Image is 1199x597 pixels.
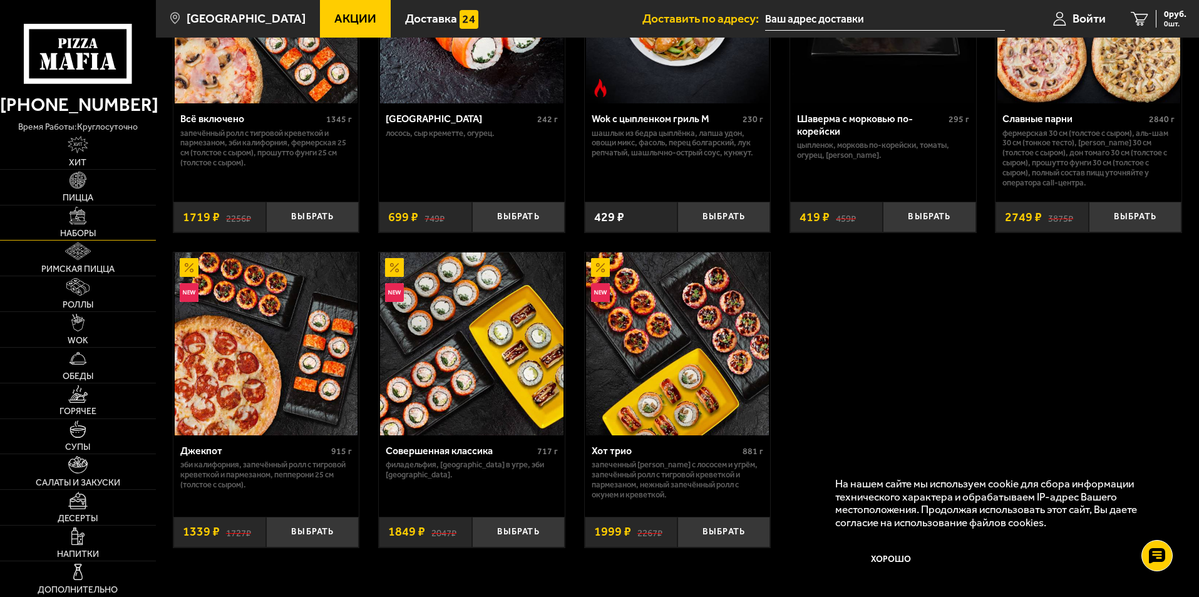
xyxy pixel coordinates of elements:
img: Акционный [180,258,198,277]
span: 2749 ₽ [1005,211,1042,224]
span: Обеды [63,372,93,381]
img: Акционный [385,258,404,277]
div: [GEOGRAPHIC_DATA] [386,113,534,125]
span: WOK [68,336,88,345]
s: 2267 ₽ [637,526,662,538]
span: 1849 ₽ [388,526,425,538]
button: Выбрать [472,517,565,548]
img: Совершенная классика [380,252,563,435]
span: Горячее [59,407,96,416]
button: Выбрать [472,202,565,232]
p: Филадельфия, [GEOGRAPHIC_DATA] в угре, Эби [GEOGRAPHIC_DATA]. [386,460,558,480]
s: 3875 ₽ [1048,211,1073,224]
span: 2840 г [1149,114,1175,125]
p: цыпленок, морковь по-корейски, томаты, огурец, [PERSON_NAME]. [797,140,969,160]
span: 881 г [743,446,763,457]
button: Выбрать [266,202,359,232]
img: Новинка [180,283,198,302]
span: Дополнительно [38,586,118,594]
a: АкционныйНовинкаСовершенная классика [379,252,565,435]
p: Эби Калифорния, Запечённый ролл с тигровой креветкой и пармезаном, Пепперони 25 см (толстое с сыр... [180,460,352,490]
span: 915 г [331,446,352,457]
img: Острое блюдо [591,79,610,98]
img: Хот трио [586,252,769,435]
span: 419 ₽ [800,211,830,224]
button: Выбрать [1089,202,1181,232]
button: Выбрать [266,517,359,548]
span: Салаты и закуски [36,479,120,487]
div: Всё включено [180,113,324,125]
span: 230 г [743,114,763,125]
span: Доставить по адресу: [642,13,765,24]
span: 242 г [537,114,558,125]
span: Напитки [57,550,99,559]
p: Запечённый ролл с тигровой креветкой и пармезаном, Эби Калифорния, Фермерская 25 см (толстое с сы... [180,128,352,169]
button: Выбрать [677,202,770,232]
span: Наборы [60,229,96,238]
div: Джекпот [180,445,329,457]
button: Выбрать [677,517,770,548]
img: Джекпот [175,252,358,435]
span: Пицца [63,194,93,202]
a: АкционныйНовинкаДжекпот [173,252,359,435]
span: Войти [1073,13,1106,24]
span: Римская пицца [41,265,115,274]
p: Запеченный [PERSON_NAME] с лососем и угрём, Запечённый ролл с тигровой креветкой и пармезаном, Не... [592,460,764,500]
input: Ваш адрес доставки [765,8,1005,31]
div: Славные парни [1002,113,1146,125]
span: 1719 ₽ [183,211,220,224]
span: 699 ₽ [388,211,418,224]
span: 717 г [537,446,558,457]
p: шашлык из бедра цыплёнка, лапша удон, овощи микс, фасоль, перец болгарский, лук репчатый, шашлычн... [592,128,764,158]
span: Роллы [63,301,93,309]
span: Десерты [58,514,98,523]
span: 0 руб. [1164,10,1186,19]
span: 1345 г [326,114,352,125]
span: Супы [65,443,90,452]
span: 429 ₽ [594,211,624,224]
s: 1727 ₽ [226,526,251,538]
span: Акции [334,13,376,24]
button: Выбрать [883,202,975,232]
s: 459 ₽ [836,211,856,224]
div: Шаверма с морковью по-корейски [797,113,945,137]
div: Совершенная классика [386,445,534,457]
img: Акционный [591,258,610,277]
s: 749 ₽ [425,211,445,224]
img: Новинка [591,283,610,302]
img: Новинка [385,283,404,302]
s: 2047 ₽ [431,526,456,538]
p: Фермерская 30 см (толстое с сыром), Аль-Шам 30 см (тонкое тесто), [PERSON_NAME] 30 см (толстое с ... [1002,128,1175,189]
s: 2256 ₽ [226,211,251,224]
span: 0 шт. [1164,20,1186,28]
span: 1339 ₽ [183,526,220,538]
span: [GEOGRAPHIC_DATA] [187,13,306,24]
span: Доставка [405,13,457,24]
button: Хорошо [835,541,948,579]
span: 295 г [949,114,969,125]
img: 15daf4d41897b9f0e9f617042186c801.svg [460,10,478,29]
span: 1999 ₽ [594,526,631,538]
span: Хит [69,158,86,167]
p: лосось, Сыр креметте, огурец. [386,128,558,138]
a: АкционныйНовинкаХот трио [585,252,771,435]
p: На нашем сайте мы используем cookie для сбора информации технического характера и обрабатываем IP... [835,477,1163,529]
div: Хот трио [592,445,740,457]
div: Wok с цыпленком гриль M [592,113,740,125]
